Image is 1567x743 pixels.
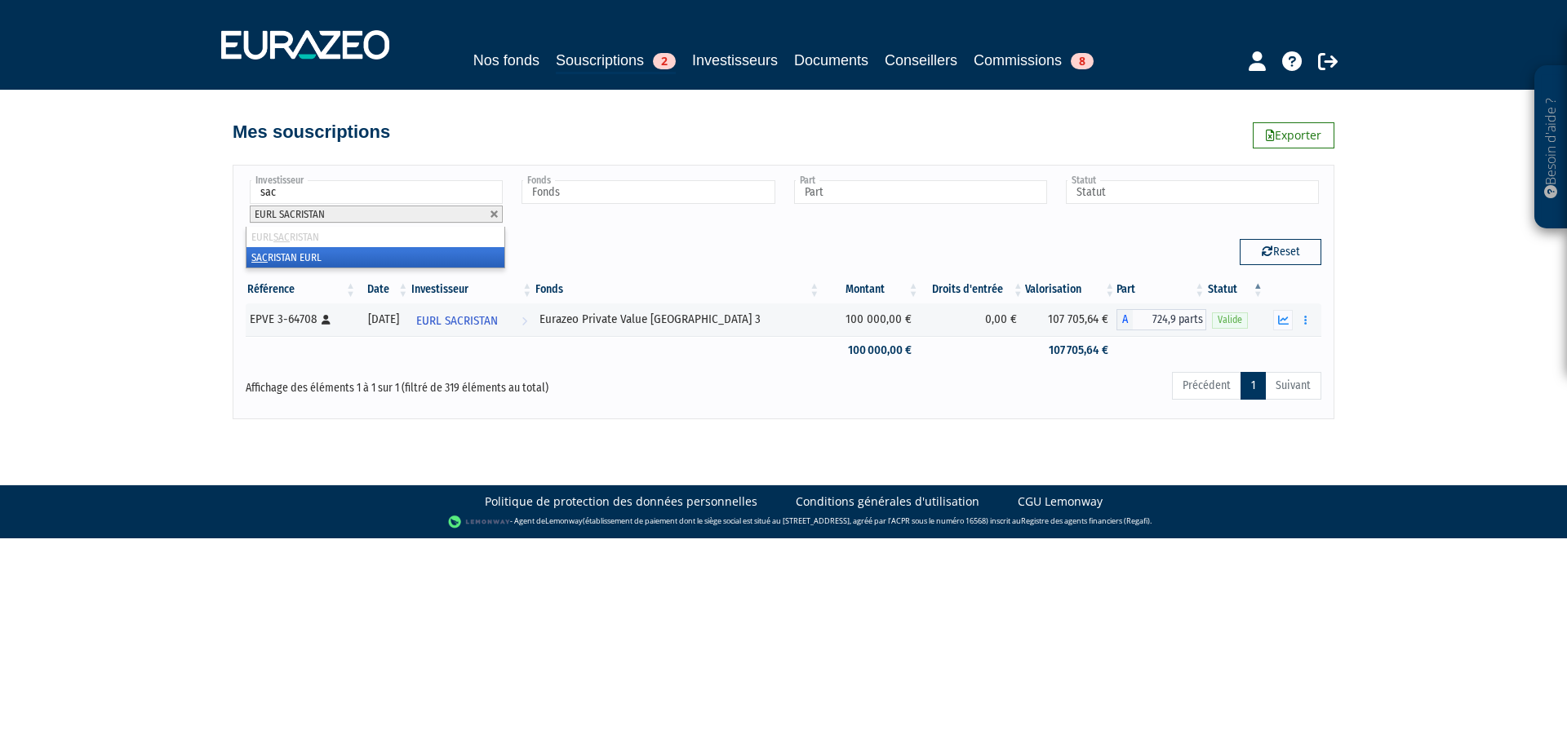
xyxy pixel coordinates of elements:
td: 107 705,64 € [1025,336,1116,365]
a: Conditions générales d'utilisation [796,493,979,510]
li: EURL RISTAN [246,227,504,247]
span: EURL SACRISTAN [255,208,325,220]
a: Politique de protection des données personnelles [485,493,757,510]
em: SAC [273,231,290,243]
img: 1732889491-logotype_eurazeo_blanc_rvb.png [221,30,389,60]
div: - Agent de (établissement de paiement dont le siège social est situé au [STREET_ADDRESS], agréé p... [16,514,1551,530]
a: CGU Lemonway [1018,493,1103,510]
em: SAC [251,251,268,263]
td: 100 000,00 € [821,336,920,365]
th: Fonds: activer pour trier la colonne par ordre croissant [534,276,821,303]
div: [DATE] [363,311,404,328]
a: Exporter [1253,122,1334,148]
th: Droits d'entrée: activer pour trier la colonne par ordre croissant [920,276,1024,303]
img: logo-lemonway.png [448,514,511,530]
p: Besoin d'aide ? [1542,74,1560,221]
th: Montant: activer pour trier la colonne par ordre croissant [821,276,920,303]
i: [Français] Personne physique [322,315,331,325]
a: Lemonway [545,515,583,526]
a: 1 [1241,372,1266,400]
span: EURL SACRISTAN [416,306,498,336]
th: Investisseur: activer pour trier la colonne par ordre croissant [410,276,534,303]
div: A - Eurazeo Private Value Europe 3 [1116,309,1206,330]
td: 100 000,00 € [821,303,920,336]
a: Documents [794,49,868,72]
th: Part: activer pour trier la colonne par ordre croissant [1116,276,1206,303]
button: Reset [1240,239,1321,265]
div: Eurazeo Private Value [GEOGRAPHIC_DATA] 3 [539,311,815,328]
li: RISTAN EURL [246,247,504,268]
th: Référence : activer pour trier la colonne par ordre croissant [246,276,357,303]
th: Date: activer pour trier la colonne par ordre croissant [357,276,410,303]
th: Statut : activer pour trier la colonne par ordre d&eacute;croissant [1206,276,1265,303]
a: EURL SACRISTAN [410,303,534,336]
span: A [1116,309,1133,330]
td: 107 705,64 € [1025,303,1116,336]
td: 0,00 € [920,303,1024,336]
div: EPVE 3-64708 [250,311,352,328]
a: Investisseurs [692,49,778,72]
span: Valide [1212,312,1248,328]
th: Valorisation: activer pour trier la colonne par ordre croissant [1025,276,1116,303]
a: Souscriptions2 [556,49,676,74]
div: Affichage des éléments 1 à 1 sur 1 (filtré de 319 éléments au total) [246,370,680,396]
span: 2 [653,53,676,69]
a: Conseillers [885,49,957,72]
span: 8 [1071,53,1094,69]
a: Commissions8 [974,49,1094,72]
i: Voir l'investisseur [522,306,527,336]
span: 724,9 parts [1133,309,1206,330]
h4: Mes souscriptions [233,122,390,142]
a: Registre des agents financiers (Regafi) [1021,515,1150,526]
a: Nos fonds [473,49,539,72]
